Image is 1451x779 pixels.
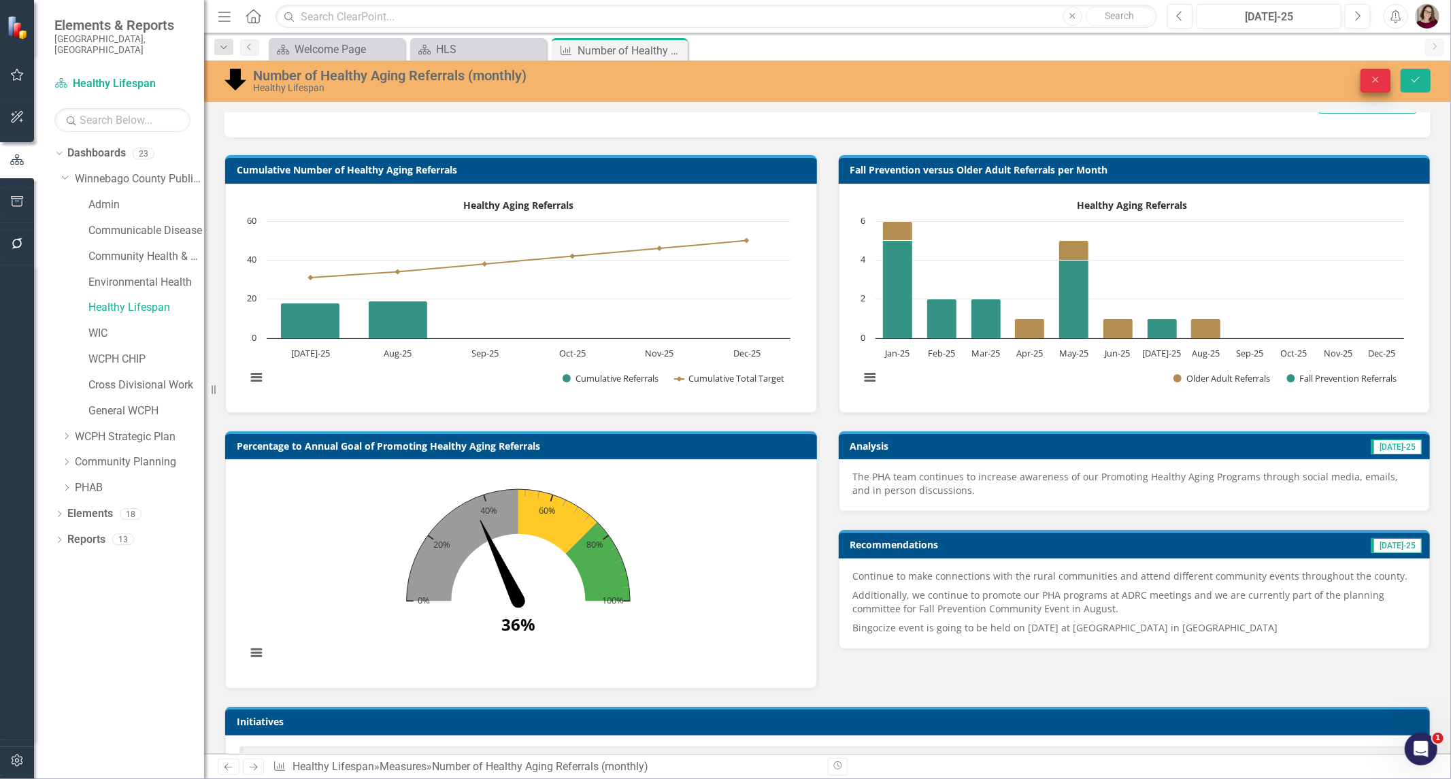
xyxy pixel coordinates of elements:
[1058,240,1088,260] path: May-25, 1. Older Adult Referrals.
[380,760,427,773] a: Measures
[418,594,430,606] text: 0%
[463,199,573,212] text: Healthy Aging Referrals
[88,249,204,265] a: Community Health & Prevention
[293,760,374,773] a: Healthy Lifespan
[474,518,524,604] path: 36. Percent toward cumulative target.
[971,299,1001,338] path: Mar-25, 2. Fall Prevention Referrals.
[67,146,126,161] a: Dashboards
[247,753,263,769] img: Not Defined
[1147,318,1177,338] path: Jul-25, 1. Fall Prevention Referrals.
[563,373,661,384] button: Show Cumulative Referrals
[67,506,113,522] a: Elements
[480,504,497,516] text: 40%
[882,221,1382,339] g: Fall Prevention Referrals, bar series 2 of 2 with 12 bars.
[272,41,401,58] a: Welcome Page
[675,373,786,384] button: Show Cumulative Total Target
[414,41,543,58] a: HLS
[3,3,1173,36] p: Winnebago County Public Health is working with several community partners to reduce the risk of f...
[971,347,999,359] text: Mar-25
[744,237,750,243] path: Dec-25, 50. Cumulative Total Target.
[281,303,340,338] path: Jul-25, 18. Cumulative Referrals.
[850,165,1424,175] h3: Fall Prevention versus Older Adult Referrals per Month
[853,195,1411,399] svg: Interactive chart
[850,540,1212,550] h3: Recommendations
[369,301,428,338] path: Aug-25, 19. Cumulative Referrals.
[861,292,865,304] text: 2
[853,195,1416,399] div: Healthy Aging Referrals. Highcharts interactive chart.
[1016,347,1043,359] text: Apr-25
[88,275,204,291] a: Environmental Health
[646,347,674,359] text: Nov-25
[253,83,904,93] div: Healthy Lifespan
[88,378,204,393] a: Cross Divisional Work
[75,454,204,470] a: Community Planning
[882,240,912,338] path: Jan-25, 5. Fall Prevention Referrals.
[67,532,105,548] a: Reports
[75,171,204,187] a: Winnebago County Public Health
[1415,4,1439,29] img: Sarahjean Schluechtermann
[860,367,879,386] button: View chart menu, Healthy Aging Referrals
[1014,318,1044,338] path: Apr-25, 1. Older Adult Referrals.
[54,76,190,92] a: Healthy Lifespan
[3,47,1173,63] p: Furthermore, providing older adult home visits helps allow older adults to remain in their homes ...
[928,347,955,359] text: Feb-25
[1280,347,1307,359] text: Oct-25
[88,223,204,239] a: Communicable Disease
[1323,347,1352,359] text: Nov-25
[224,69,246,90] img: Below Target
[1201,9,1337,25] div: [DATE]-25
[133,148,154,159] div: 23
[570,253,576,259] path: Oct-25, 42. Cumulative Total Target.
[384,347,412,359] text: Aug-25
[239,195,797,399] svg: Interactive chart
[88,300,204,316] a: Healthy Lifespan
[882,221,912,240] path: Jan-25, 1. Older Adult Referrals.
[436,41,543,58] div: HLS
[1368,347,1395,359] text: Dec-25
[1371,440,1422,454] span: [DATE]-25
[109,163,228,175] a: [URL][DOMAIN_NAME]
[1142,347,1181,359] text: [DATE]-25
[239,470,803,674] div: Chart. Highcharts interactive chart.
[88,403,204,419] a: General WCPH
[657,246,663,251] path: Nov-25, 46. Cumulative Total Target.
[88,326,204,342] a: WIC
[239,470,797,674] svg: Interactive chart
[1058,347,1088,359] text: May-25
[501,613,535,635] text: 36%
[1103,318,1133,338] path: Jun-25, 1. Older Adult Referrals.
[3,74,1173,123] p: WCPH has 3 Public Health Nurses who conduct either community older adult home visits or fall risk...
[1287,373,1399,384] button: Show Fall Prevention Referrals
[75,480,204,496] a: PHAB
[853,470,1416,497] p: The PHA team continues to increase awareness of our Promoting Healthy Aging Programs through soci...
[432,760,648,773] div: Number of Healthy Aging Referrals (monthly)
[433,538,450,550] text: 20%
[247,253,256,265] text: 40
[1105,10,1134,21] span: Search
[578,42,684,59] div: Number of Healthy Aging Referrals (monthly)
[120,508,141,520] div: 18
[291,347,330,359] text: [DATE]-25
[1371,538,1422,553] span: [DATE]-25
[395,269,401,274] path: Aug-25, 34. Cumulative Total Target.
[1086,7,1154,26] button: Search
[237,716,1423,727] h3: Initiatives
[1077,199,1187,212] text: Healthy Aging Referrals
[850,441,1096,451] h3: Analysis
[247,367,266,386] button: View chart menu, Healthy Aging Referrals
[586,538,603,550] text: 80%
[733,347,761,359] text: Dec-25
[1103,347,1130,359] text: Jun-25
[1186,372,1270,384] text: Older Adult Referrals
[853,618,1416,635] p: Bingocize event is going to be held on [DATE] at [GEOGRAPHIC_DATA] in [GEOGRAPHIC_DATA]
[861,253,866,265] text: 4
[559,347,586,359] text: Oct-25
[75,429,204,445] a: WCPH Strategic Plan
[1236,347,1263,359] text: Sep-25
[688,372,784,384] text: Cumulative Total Target
[1190,318,1220,338] path: Aug-25, 1. Older Adult Referrals.
[237,441,810,451] h3: Percentage to Annual Goal of Promoting Healthy Aging Referrals
[7,16,31,39] img: ClearPoint Strategy
[239,195,803,399] div: Healthy Aging Referrals. Highcharts interactive chart.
